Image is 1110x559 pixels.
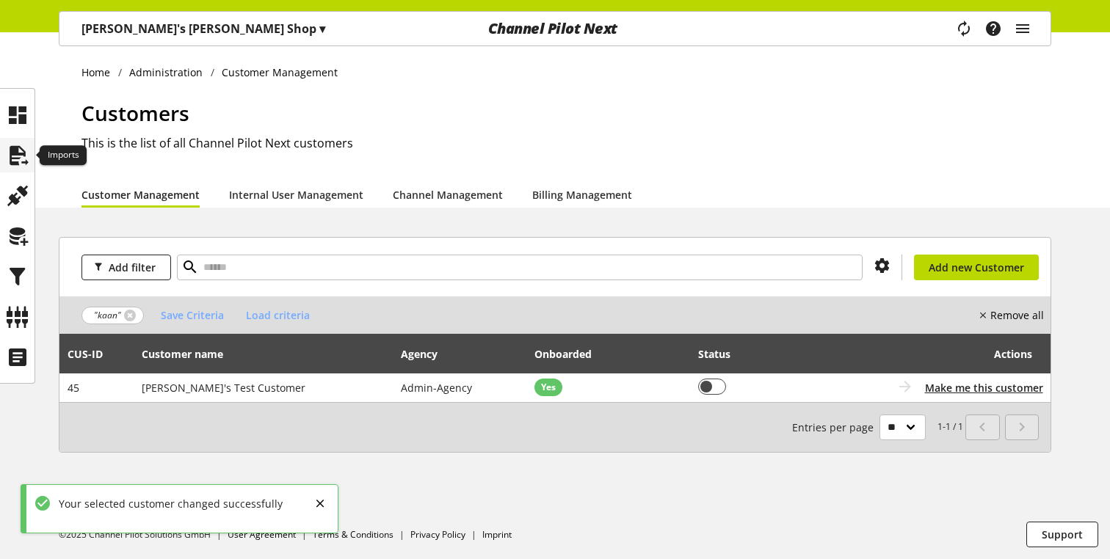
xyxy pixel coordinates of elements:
[81,99,189,127] span: Customers
[228,528,296,541] a: User Agreement
[81,255,171,280] button: Add filter
[81,65,118,80] a: Home
[235,302,321,328] button: Load criteria
[410,528,465,541] a: Privacy Policy
[990,307,1044,323] nobr: Remove all
[81,187,200,202] a: Customer Management
[68,346,117,362] div: CUS-⁠ID
[142,381,305,395] span: [PERSON_NAME]'s Test Customer
[68,381,79,395] span: 45
[401,346,452,362] div: Agency
[81,20,325,37] p: [PERSON_NAME]'s [PERSON_NAME] Shop
[51,496,283,511] div: Your selected customer changed successfully
[792,420,879,435] span: Entries per page
[122,65,211,80] a: Administration
[532,187,632,202] a: Billing Management
[1042,527,1083,542] span: Support
[109,260,156,275] span: Add filter
[246,307,310,323] span: Load criteria
[59,11,1051,46] nav: main navigation
[40,145,87,166] div: Imports
[925,380,1043,395] button: Make me this customer
[482,528,512,541] a: Imprint
[229,187,363,202] a: Internal User Management
[313,528,393,541] a: Terms & Conditions
[81,134,1051,152] h2: This is the list of all Channel Pilot Next customers
[792,414,963,440] small: 1-1 / 1
[698,346,745,362] div: Status
[150,302,235,328] button: Save Criteria
[319,21,325,37] span: ▾
[94,309,121,322] span: "kaan"
[1026,522,1098,547] button: Support
[826,339,1032,368] div: Actions
[59,528,228,541] li: ©2025 Channel Pilot Solutions GmbH
[534,346,606,362] div: Onboarded
[401,381,472,395] span: Admin-Agency
[914,255,1039,280] a: Add new Customer
[541,381,556,394] span: Yes
[161,307,224,323] span: Save Criteria
[393,187,503,202] a: Channel Management
[929,260,1024,275] span: Add new Customer
[142,346,238,362] div: Customer name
